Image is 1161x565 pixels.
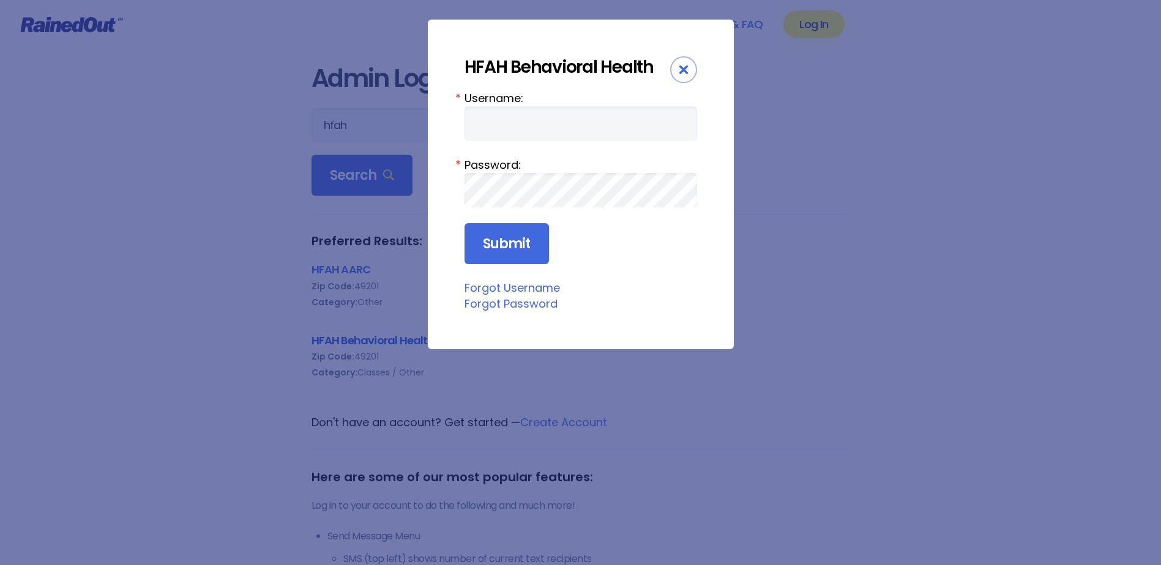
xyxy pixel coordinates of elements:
[465,90,697,106] label: Username:
[465,280,560,295] a: Forgot Username
[465,296,558,311] a: Forgot Password
[670,56,697,83] div: Close
[465,157,697,173] label: Password:
[465,56,670,78] div: HFAH Behavioral Health
[465,223,549,265] input: Submit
